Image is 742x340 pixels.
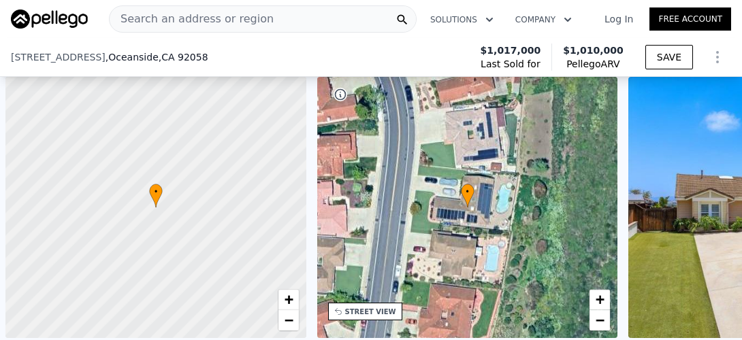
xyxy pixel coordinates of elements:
[596,311,604,328] span: −
[149,184,163,207] div: •
[345,307,396,317] div: STREET VIEW
[481,44,541,57] span: $1,017,000
[590,290,610,310] a: Zoom in
[590,310,610,330] a: Zoom out
[461,184,474,207] div: •
[563,45,624,56] span: $1,010,000
[649,7,731,31] a: Free Account
[461,186,474,198] span: •
[149,186,163,198] span: •
[278,290,299,310] a: Zoom in
[704,44,731,71] button: Show Options
[106,50,208,64] span: , Oceanside
[481,57,541,71] span: Last Sold for
[284,311,293,328] span: −
[596,291,604,308] span: +
[419,7,504,32] button: Solutions
[563,57,624,71] span: Pellego ARV
[110,11,274,27] span: Search an address or region
[11,10,88,29] img: Pellego
[504,7,583,32] button: Company
[278,310,299,330] a: Zoom out
[645,45,693,69] button: SAVE
[159,52,208,63] span: , CA 92058
[588,12,649,26] a: Log In
[11,50,106,64] span: [STREET_ADDRESS]
[284,291,293,308] span: +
